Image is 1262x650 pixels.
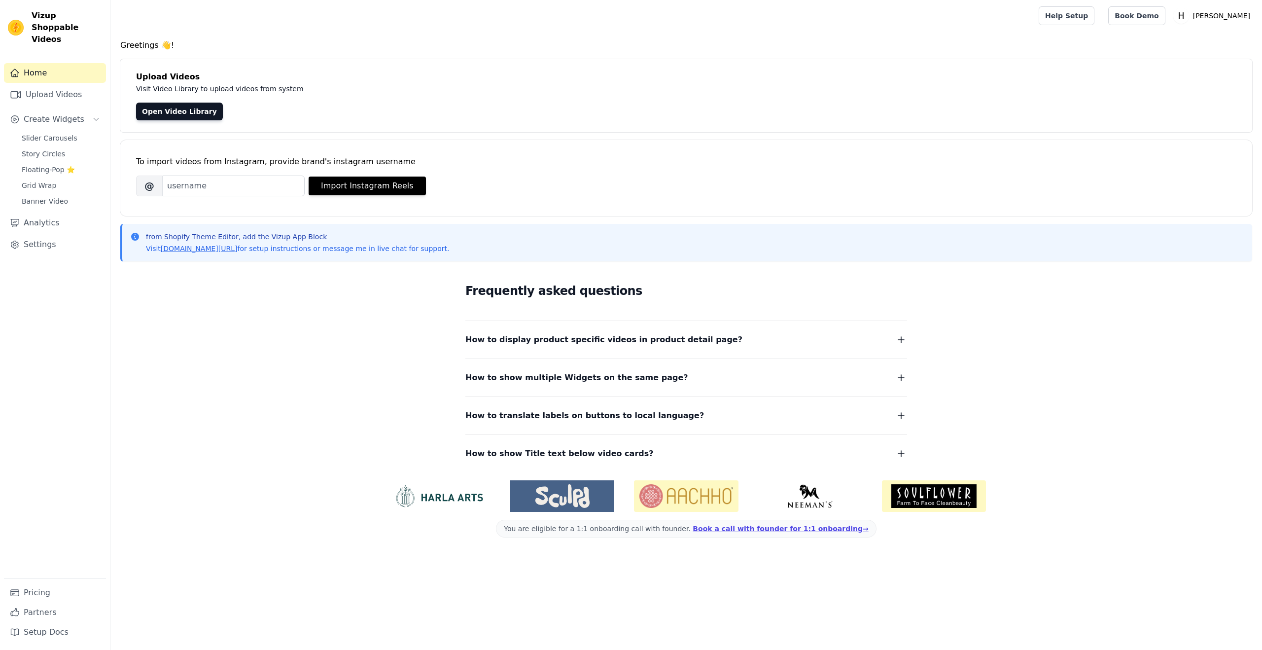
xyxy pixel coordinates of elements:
[24,113,84,125] span: Create Widgets
[309,177,426,195] button: Import Instagram Reels
[32,10,102,45] span: Vizup Shoppable Videos
[634,480,738,512] img: Aachho
[1178,11,1184,21] text: H
[4,603,106,622] a: Partners
[4,235,106,254] a: Settings
[465,447,907,461] button: How to show Title text below video cards?
[4,85,106,105] a: Upload Videos
[146,244,449,253] p: Visit for setup instructions or message me in live chat for support.
[465,409,704,423] span: How to translate labels on buttons to local language?
[22,181,56,190] span: Grid Wrap
[1039,6,1094,25] a: Help Setup
[465,371,907,385] button: How to show multiple Widgets on the same page?
[882,480,986,512] img: Soulflower
[693,525,868,533] a: Book a call with founder for 1:1 onboarding
[465,333,742,347] span: How to display product specific videos in product detail page?
[16,194,106,208] a: Banner Video
[465,371,688,385] span: How to show multiple Widgets on the same page?
[136,103,223,120] a: Open Video Library
[161,245,238,253] a: [DOMAIN_NAME][URL]
[163,176,305,196] input: username
[4,63,106,83] a: Home
[22,165,75,175] span: Floating-Pop ⭐
[136,176,163,196] span: @
[4,583,106,603] a: Pricing
[465,447,654,461] span: How to show Title text below video cards?
[1173,7,1254,25] button: H [PERSON_NAME]
[16,147,106,161] a: Story Circles
[22,133,77,143] span: Slider Carousels
[386,484,491,508] img: HarlaArts
[1108,6,1165,25] a: Book Demo
[136,83,578,95] p: Visit Video Library to upload videos from system
[510,484,614,508] img: Sculpd US
[465,281,907,301] h2: Frequently asked questions
[465,409,907,423] button: How to translate labels on buttons to local language?
[16,131,106,145] a: Slider Carousels
[136,71,1236,83] h4: Upload Videos
[8,20,24,36] img: Vizup
[16,179,106,192] a: Grid Wrap
[4,109,106,129] button: Create Widgets
[465,333,907,347] button: How to display product specific videos in product detail page?
[22,149,65,159] span: Story Circles
[4,622,106,642] a: Setup Docs
[758,484,862,508] img: Neeman's
[120,39,1252,51] h4: Greetings 👋!
[136,156,1236,168] div: To import videos from Instagram, provide brand's instagram username
[146,232,449,242] p: from Shopify Theme Editor, add the Vizup App Block
[4,213,106,233] a: Analytics
[16,163,106,177] a: Floating-Pop ⭐
[1189,7,1254,25] p: [PERSON_NAME]
[22,196,68,206] span: Banner Video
